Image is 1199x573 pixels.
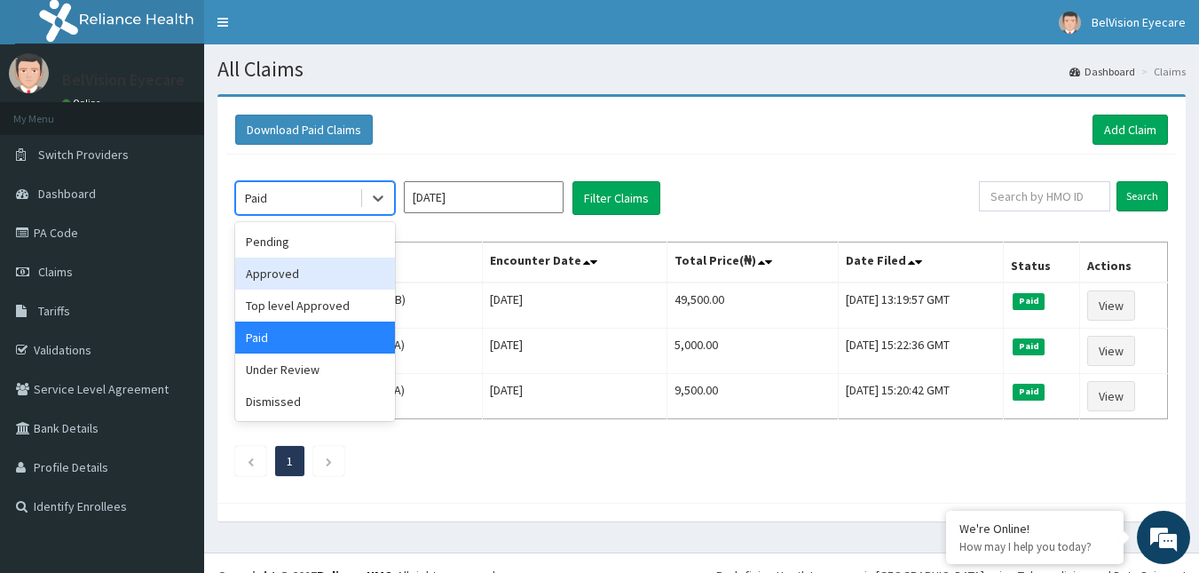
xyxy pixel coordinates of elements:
[235,115,373,145] button: Download Paid Claims
[1059,12,1081,34] img: User Image
[667,243,839,283] th: Total Price(₦)
[959,539,1110,554] p: How may I help you today?
[38,264,73,280] span: Claims
[979,181,1110,211] input: Search by HMO ID
[839,243,1004,283] th: Date Filed
[235,290,395,322] div: Top level Approved
[572,181,660,215] button: Filter Claims
[1087,290,1135,321] a: View
[9,53,49,93] img: User Image
[245,189,267,207] div: Paid
[287,453,293,469] a: Page 1 is your current page
[325,453,333,469] a: Next page
[1080,243,1168,283] th: Actions
[482,243,667,283] th: Encounter Date
[482,374,667,419] td: [DATE]
[62,97,105,109] a: Online
[217,58,1186,81] h1: All Claims
[38,186,96,202] span: Dashboard
[1004,243,1080,283] th: Status
[92,99,298,123] div: Chat with us now
[839,283,1004,329] td: [DATE] 13:19:57 GMT
[291,9,334,52] div: Minimize live chat window
[404,181,564,213] input: Select Month and Year
[38,303,70,319] span: Tariffs
[1069,64,1135,79] a: Dashboard
[667,283,839,329] td: 49,500.00
[33,89,72,133] img: d_794563401_company_1708531726252_794563401
[482,329,667,374] td: [DATE]
[839,329,1004,374] td: [DATE] 15:22:36 GMT
[235,226,395,258] div: Pending
[235,258,395,290] div: Approved
[667,374,839,419] td: 9,500.00
[1013,384,1045,400] span: Paid
[235,386,395,418] div: Dismissed
[235,354,395,386] div: Under Review
[1093,115,1168,145] a: Add Claim
[482,283,667,329] td: [DATE]
[103,172,245,352] span: We're online!
[1137,64,1186,79] li: Claims
[667,329,839,374] td: 5,000.00
[235,322,395,354] div: Paid
[1087,336,1135,366] a: View
[38,147,129,163] span: Switch Providers
[1013,338,1045,354] span: Paid
[1013,293,1045,309] span: Paid
[247,453,255,469] a: Previous page
[1116,181,1168,211] input: Search
[62,72,185,88] p: BelVision Eyecare
[9,383,338,445] textarea: Type your message and hit 'Enter'
[959,521,1110,537] div: We're Online!
[839,374,1004,419] td: [DATE] 15:20:42 GMT
[1087,381,1135,411] a: View
[1092,14,1186,30] span: BelVision Eyecare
